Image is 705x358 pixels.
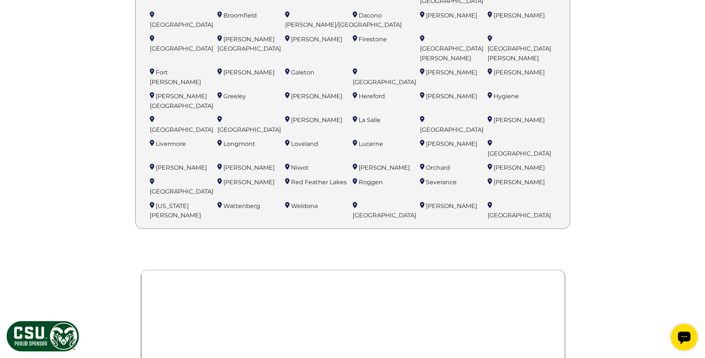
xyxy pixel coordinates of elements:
[291,69,314,76] span: Galeton
[359,116,381,124] span: La Salle
[223,202,260,210] span: Wattenberg
[291,116,342,124] span: [PERSON_NAME]
[217,36,281,52] span: [PERSON_NAME][GEOGRAPHIC_DATA]
[359,140,383,147] span: Lucerne
[291,140,318,147] span: Loveland
[223,164,275,171] span: [PERSON_NAME]
[223,69,275,76] span: [PERSON_NAME]
[426,179,457,186] span: Severance
[217,126,281,133] span: [GEOGRAPHIC_DATA]
[223,93,246,100] span: Greeley
[353,212,416,219] span: [GEOGRAPHIC_DATA]
[420,126,484,133] span: [GEOGRAPHIC_DATA]
[150,93,213,109] span: [PERSON_NAME][GEOGRAPHIC_DATA]
[426,93,477,100] span: [PERSON_NAME]
[359,36,387,43] span: Firestone
[353,79,416,86] span: [GEOGRAPHIC_DATA]
[150,188,213,195] span: [GEOGRAPHIC_DATA]
[494,12,545,19] span: [PERSON_NAME]
[291,202,318,210] span: Weldona
[285,21,402,28] span: [PERSON_NAME]/[GEOGRAPHIC_DATA]
[6,320,80,352] img: CSU Sponsor Badge
[359,12,382,19] span: Dacono
[359,164,410,171] span: [PERSON_NAME]
[359,93,385,100] span: Hereford
[3,3,30,30] div: Open chat widget
[426,164,450,171] span: Orchard
[223,179,275,186] span: [PERSON_NAME]
[291,179,347,186] span: Red Feather Lakes
[291,36,342,43] span: [PERSON_NAME]
[156,140,186,147] span: Livermore
[150,202,201,219] span: [US_STATE] [PERSON_NAME]
[494,164,545,171] span: [PERSON_NAME]
[150,45,213,52] span: [GEOGRAPHIC_DATA]
[223,12,257,19] span: Broomfield
[494,93,519,100] span: Hygiene
[223,140,255,147] span: Longmont
[488,150,551,157] span: [GEOGRAPHIC_DATA]
[291,164,309,171] span: Niwot
[426,12,477,19] span: [PERSON_NAME]
[426,140,477,147] span: [PERSON_NAME]
[150,126,213,133] span: [GEOGRAPHIC_DATA]
[488,212,551,219] span: [GEOGRAPHIC_DATA]
[359,179,383,186] span: Roggen
[494,116,545,124] span: [PERSON_NAME]
[426,202,477,210] span: [PERSON_NAME]
[426,69,477,76] span: [PERSON_NAME]
[420,45,484,62] span: [GEOGRAPHIC_DATA][PERSON_NAME]
[494,69,545,76] span: [PERSON_NAME]
[488,45,551,62] span: [GEOGRAPHIC_DATA][PERSON_NAME]
[150,21,213,28] span: [GEOGRAPHIC_DATA]
[156,164,207,171] span: [PERSON_NAME]
[494,179,545,186] span: [PERSON_NAME]
[291,93,342,100] span: [PERSON_NAME]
